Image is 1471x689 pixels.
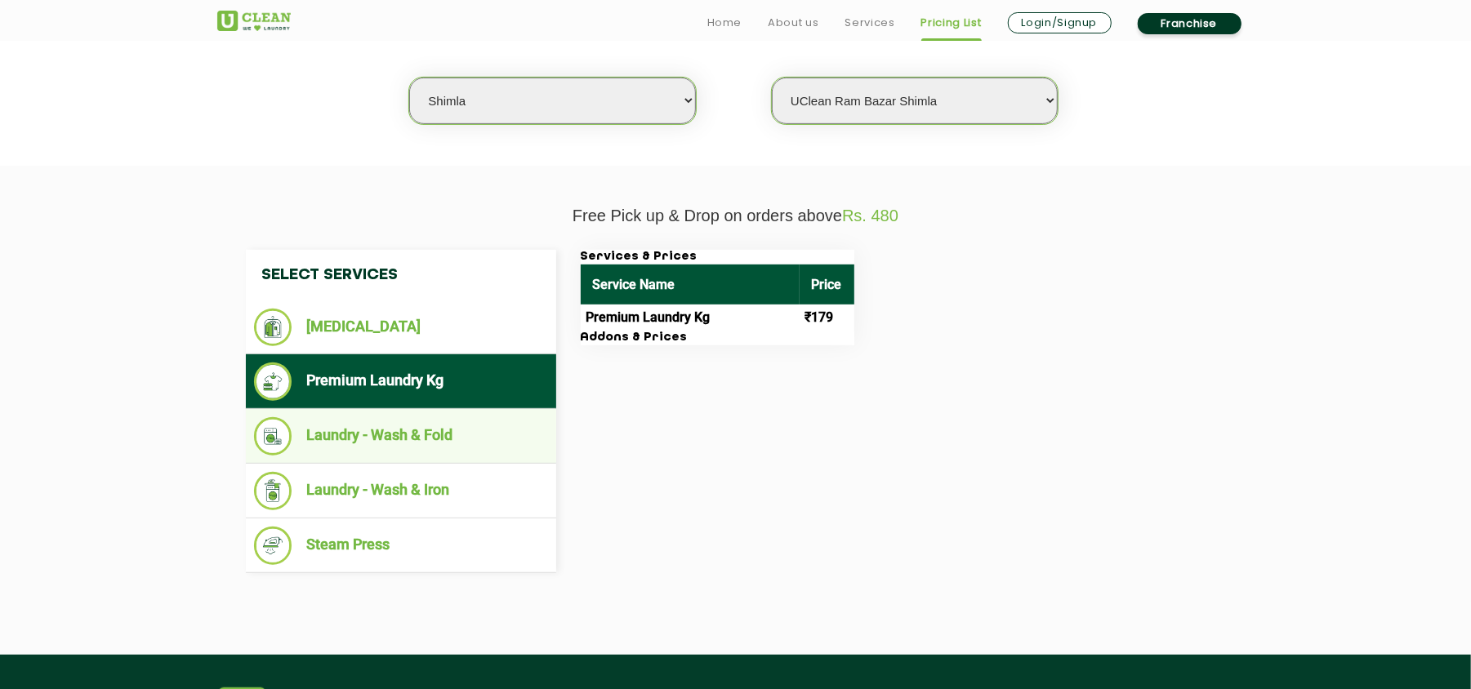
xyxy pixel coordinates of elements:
a: Services [845,13,894,33]
td: ₹179 [800,304,854,331]
span: Rs. 480 [842,207,898,224]
a: Home [707,13,742,33]
h3: Addons & Prices [581,331,854,345]
li: [MEDICAL_DATA] [254,309,548,346]
a: About us [768,13,818,33]
img: UClean Laundry and Dry Cleaning [217,11,291,31]
li: Laundry - Wash & Fold [254,417,548,456]
h4: Select Services [246,250,556,300]
a: Franchise [1138,13,1241,34]
p: Free Pick up & Drop on orders above [217,207,1255,225]
a: Login/Signup [1008,12,1112,33]
img: Premium Laundry Kg [254,362,292,401]
h3: Services & Prices [581,250,854,264]
img: Laundry - Wash & Iron [254,472,292,510]
li: Steam Press [254,527,548,565]
a: Pricing List [921,13,982,33]
li: Premium Laundry Kg [254,362,548,401]
img: Dry Cleaning [254,309,292,346]
img: Steam Press [254,527,292,565]
th: Price [800,264,854,304]
img: Laundry - Wash & Fold [254,417,292,456]
td: Premium Laundry Kg [581,304,800,331]
li: Laundry - Wash & Iron [254,472,548,510]
th: Service Name [581,264,800,304]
